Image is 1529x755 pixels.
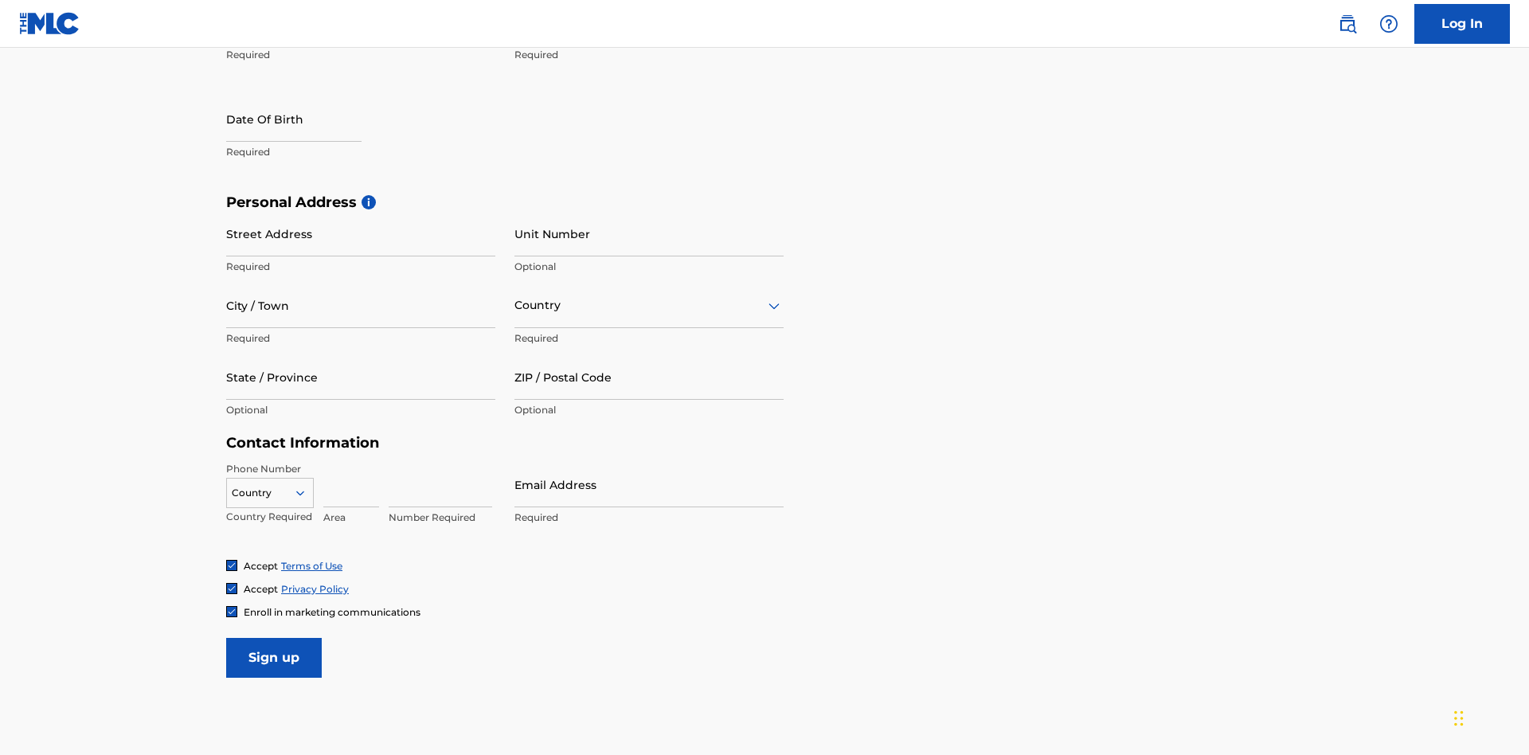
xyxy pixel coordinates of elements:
[281,560,342,572] a: Terms of Use
[244,560,278,572] span: Accept
[514,511,784,525] p: Required
[514,403,784,417] p: Optional
[514,260,784,274] p: Optional
[226,510,314,524] p: Country Required
[389,511,492,525] p: Number Required
[362,195,376,209] span: i
[1332,8,1363,40] a: Public Search
[244,606,420,618] span: Enroll in marketing communications
[514,331,784,346] p: Required
[19,12,80,35] img: MLC Logo
[514,48,784,62] p: Required
[244,583,278,595] span: Accept
[227,607,237,616] img: checkbox
[226,331,495,346] p: Required
[1449,679,1529,755] iframe: Chat Widget
[1379,14,1398,33] img: help
[226,638,322,678] input: Sign up
[281,583,349,595] a: Privacy Policy
[227,584,237,593] img: checkbox
[226,194,1303,212] h5: Personal Address
[226,260,495,274] p: Required
[226,48,495,62] p: Required
[323,511,379,525] p: Area
[1414,4,1510,44] a: Log In
[1454,694,1464,742] div: Drag
[226,403,495,417] p: Optional
[227,561,237,570] img: checkbox
[226,145,495,159] p: Required
[1373,8,1405,40] div: Help
[226,434,784,452] h5: Contact Information
[1338,14,1357,33] img: search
